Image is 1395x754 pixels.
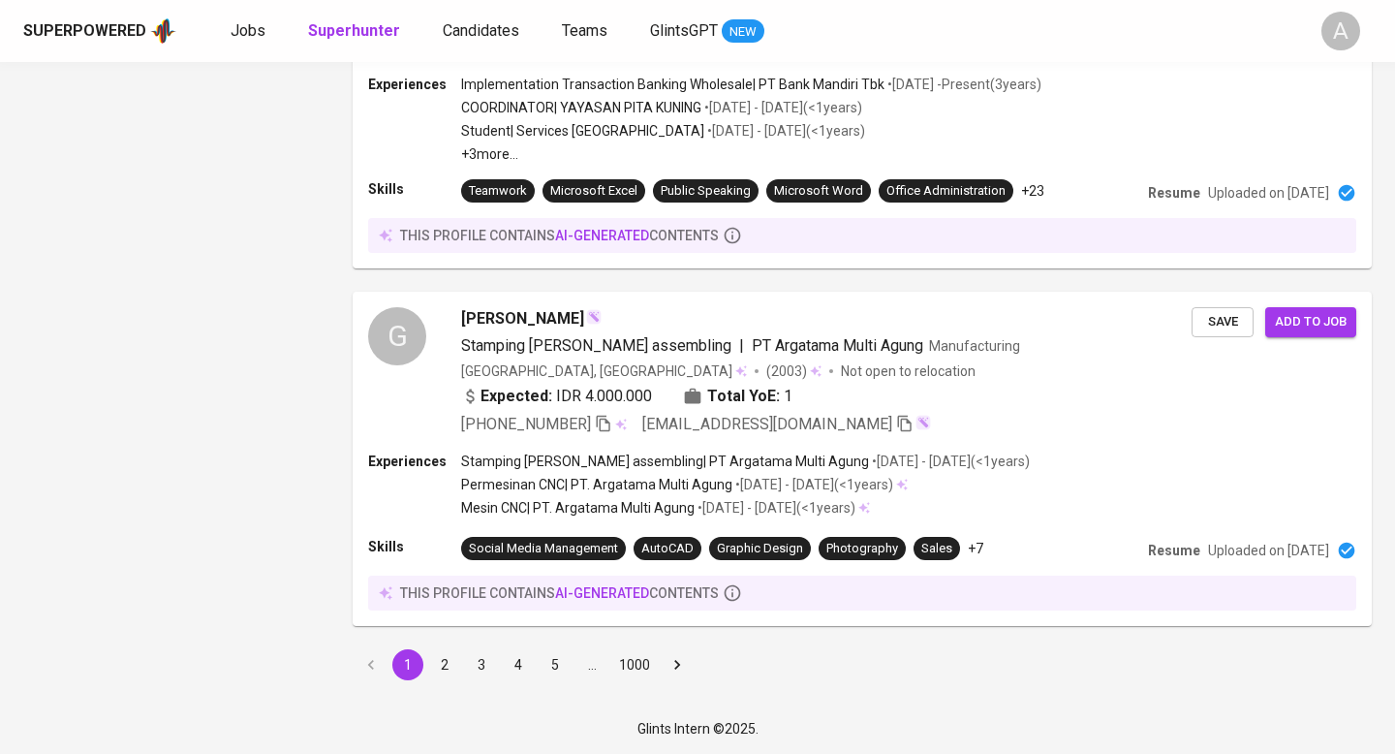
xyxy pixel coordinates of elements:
[353,649,696,680] nav: pagination navigation
[461,98,701,117] p: COORDINATOR | YAYASAN PITA KUNING
[732,475,893,494] p: • [DATE] - [DATE] ( <1 years )
[400,226,719,245] p: this profile contains contents
[308,21,400,40] b: Superhunter
[368,452,461,471] p: Experiences
[576,655,607,675] div: …
[562,19,611,44] a: Teams
[695,498,855,518] p: • [DATE] - [DATE] ( <1 years )
[752,336,923,355] span: PT Argatama Multi Agung
[841,361,976,381] p: Not open to relocation
[461,361,747,381] div: [GEOGRAPHIC_DATA], [GEOGRAPHIC_DATA]
[704,121,865,141] p: • [DATE] - [DATE] ( <1 years )
[826,540,898,558] div: Photography
[368,537,461,556] p: Skills
[461,498,695,518] p: Mesin CNC | PT. Argatama Multi Agung
[613,649,656,680] button: Go to page 1000
[641,540,694,558] div: AutoCAD
[722,22,764,42] span: NEW
[308,19,404,44] a: Superhunter
[353,292,1372,626] a: G[PERSON_NAME]Stamping [PERSON_NAME] assembling|PT Argatama Multi AgungManufacturing[GEOGRAPHIC_D...
[717,540,803,558] div: Graphic Design
[392,649,423,680] button: page 1
[429,649,460,680] button: Go to page 2
[662,649,693,680] button: Go to next page
[555,228,649,243] span: AI-generated
[231,19,269,44] a: Jobs
[469,540,618,558] div: Social Media Management
[661,182,751,201] div: Public Speaking
[368,75,461,94] p: Experiences
[503,649,534,680] button: Go to page 4
[1148,183,1200,203] p: Resume
[1321,12,1360,50] div: A
[766,361,821,381] div: (2003)
[461,307,584,330] span: [PERSON_NAME]
[1208,541,1329,560] p: Uploaded on [DATE]
[784,385,792,408] span: 1
[739,334,744,358] span: |
[1021,181,1044,201] p: +23
[150,16,176,46] img: app logo
[884,75,1041,94] p: • [DATE] - Present ( 3 years )
[1275,311,1347,333] span: Add to job
[915,415,931,430] img: magic_wand.svg
[774,182,863,201] div: Microsoft Word
[540,649,571,680] button: Go to page 5
[400,583,719,603] p: this profile contains contents
[1265,307,1356,337] button: Add to job
[461,415,591,433] span: [PHONE_NUMBER]
[586,309,602,325] img: magic_wand.svg
[1208,183,1329,203] p: Uploaded on [DATE]
[461,75,884,94] p: Implementation Transaction Banking Wholesale | PT Bank Mandiri Tbk
[555,585,649,601] span: AI-generated
[23,16,176,46] a: Superpoweredapp logo
[562,21,607,40] span: Teams
[23,20,146,43] div: Superpowered
[1201,311,1244,333] span: Save
[1148,541,1200,560] p: Resume
[1192,307,1254,337] button: Save
[466,649,497,680] button: Go to page 3
[461,452,869,471] p: Stamping [PERSON_NAME] assembling | PT Argatama Multi Agung
[461,385,652,408] div: IDR 4.000.000
[550,182,637,201] div: Microsoft Excel
[231,21,265,40] span: Jobs
[929,338,1020,354] span: Manufacturing
[869,452,1030,471] p: • [DATE] - [DATE] ( <1 years )
[461,121,704,141] p: Student | Services [GEOGRAPHIC_DATA]
[642,415,892,433] span: [EMAIL_ADDRESS][DOMAIN_NAME]
[461,475,732,494] p: Permesinan CNC | PT. Argatama Multi Agung
[461,144,1041,164] p: +3 more ...
[461,336,731,355] span: Stamping [PERSON_NAME] assembling
[480,385,552,408] b: Expected:
[701,98,862,117] p: • [DATE] - [DATE] ( <1 years )
[469,182,527,201] div: Teamwork
[707,385,780,408] b: Total YoE:
[650,21,718,40] span: GlintsGPT
[968,539,983,558] p: +7
[443,19,523,44] a: Candidates
[368,179,461,199] p: Skills
[368,307,426,365] div: G
[443,21,519,40] span: Candidates
[650,19,764,44] a: GlintsGPT NEW
[886,182,1006,201] div: Office Administration
[921,540,952,558] div: Sales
